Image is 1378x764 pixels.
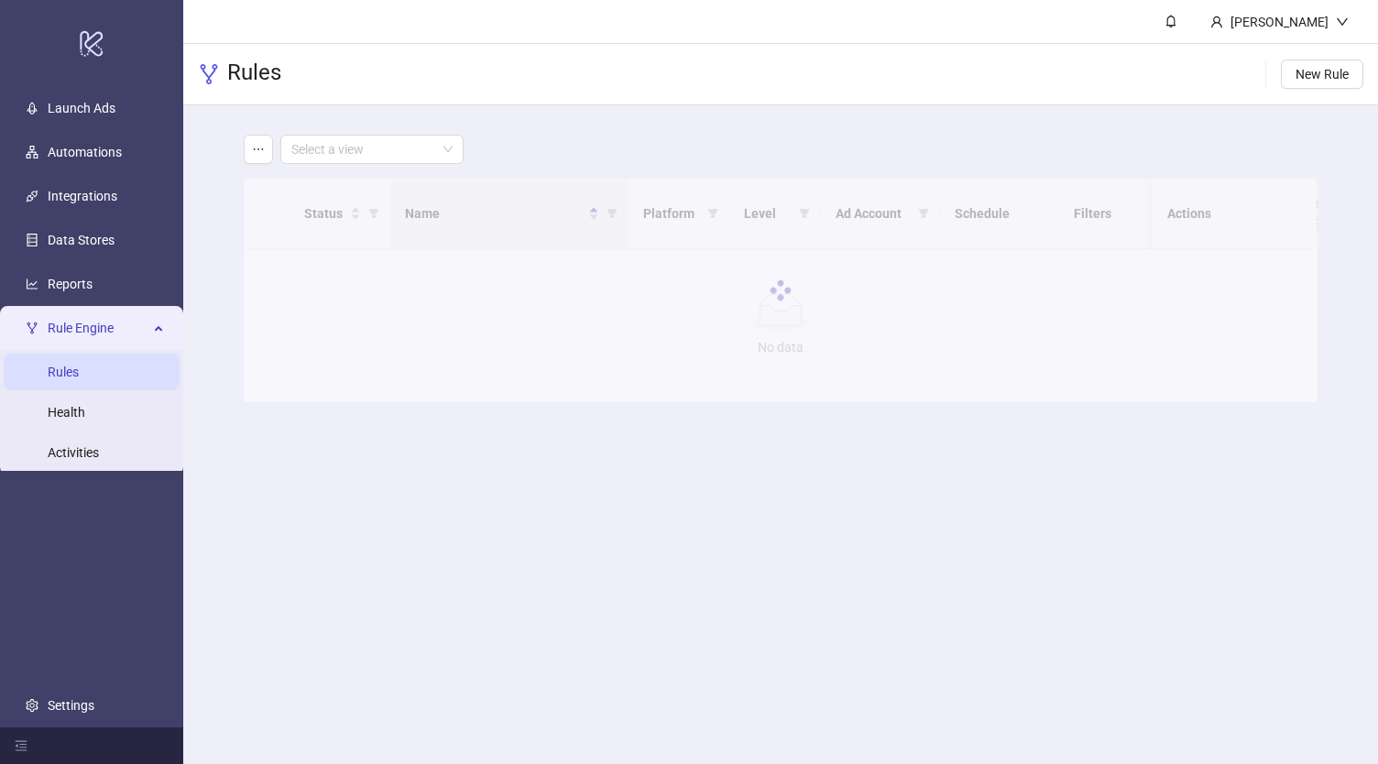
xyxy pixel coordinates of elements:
[227,59,281,90] h3: Rules
[1281,60,1363,89] button: New Rule
[1210,16,1223,28] span: user
[48,310,148,346] span: Rule Engine
[198,63,220,85] span: fork
[1296,67,1349,82] span: New Rule
[48,145,122,159] a: Automations
[48,189,117,203] a: Integrations
[15,739,27,752] span: menu-fold
[26,322,38,334] span: fork
[48,277,93,291] a: Reports
[48,445,99,460] a: Activities
[1336,16,1349,28] span: down
[1223,12,1336,32] div: [PERSON_NAME]
[48,365,79,379] a: Rules
[48,698,94,713] a: Settings
[48,101,115,115] a: Launch Ads
[1165,15,1177,27] span: bell
[48,405,85,420] a: Health
[48,233,115,247] a: Data Stores
[252,143,265,156] span: ellipsis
